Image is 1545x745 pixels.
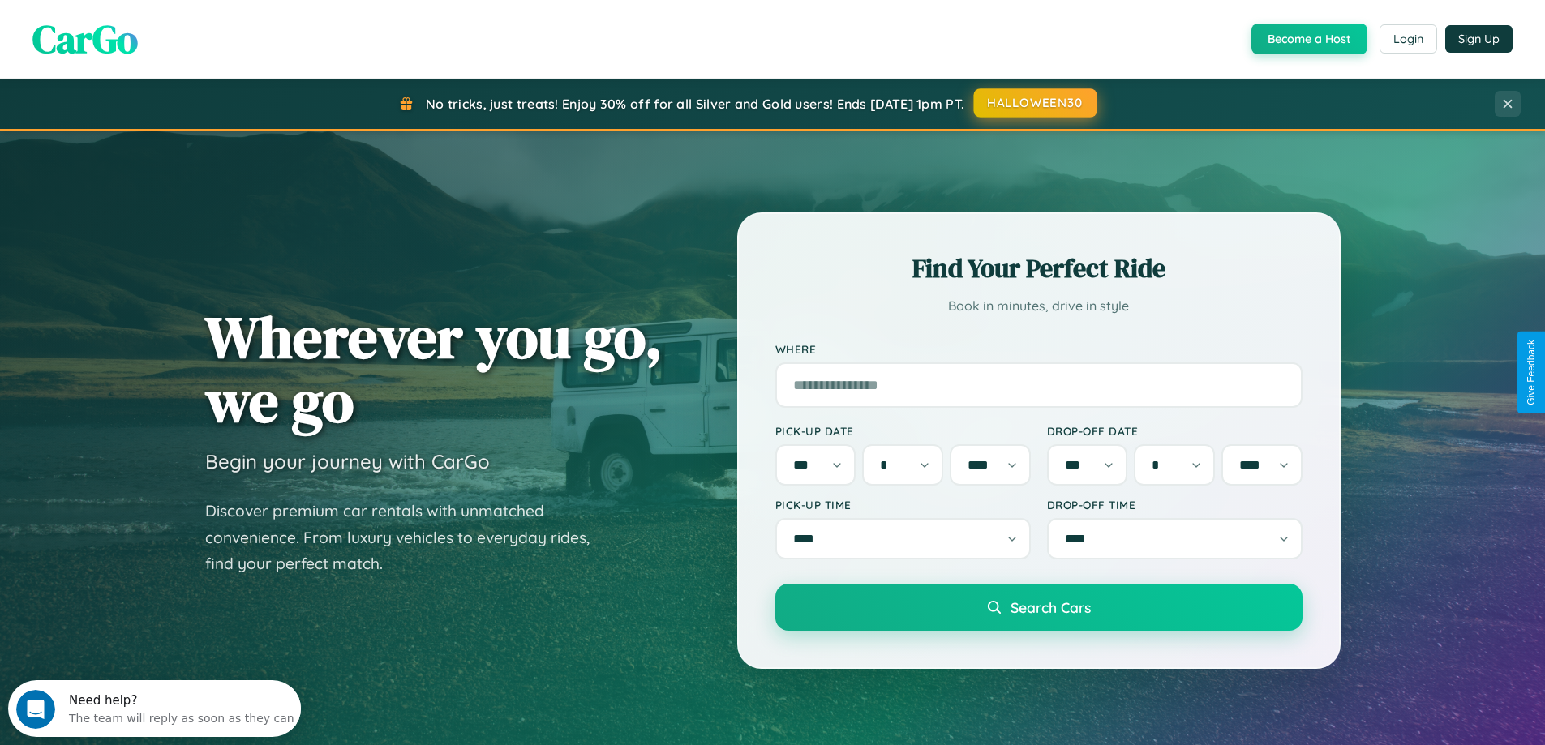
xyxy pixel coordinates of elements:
[1047,498,1303,512] label: Drop-off Time
[61,27,286,44] div: The team will reply as soon as they can
[775,498,1031,512] label: Pick-up Time
[6,6,302,51] div: Open Intercom Messenger
[775,294,1303,318] p: Book in minutes, drive in style
[205,449,490,473] h3: Begin your journey with CarGo
[1251,24,1367,54] button: Become a Host
[775,342,1303,356] label: Where
[426,96,964,112] span: No tricks, just treats! Enjoy 30% off for all Silver and Gold users! Ends [DATE] 1pm PT.
[1047,424,1303,438] label: Drop-off Date
[775,424,1031,438] label: Pick-up Date
[61,14,286,27] div: Need help?
[32,12,138,66] span: CarGo
[16,690,55,729] iframe: Intercom live chat
[8,680,301,737] iframe: Intercom live chat discovery launcher
[205,498,611,577] p: Discover premium car rentals with unmatched convenience. From luxury vehicles to everyday rides, ...
[775,250,1303,286] h2: Find Your Perfect Ride
[1011,598,1091,616] span: Search Cars
[974,88,1097,118] button: HALLOWEEN30
[205,305,663,433] h1: Wherever you go, we go
[1526,340,1537,405] div: Give Feedback
[1445,25,1513,53] button: Sign Up
[1380,24,1437,54] button: Login
[775,584,1303,631] button: Search Cars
